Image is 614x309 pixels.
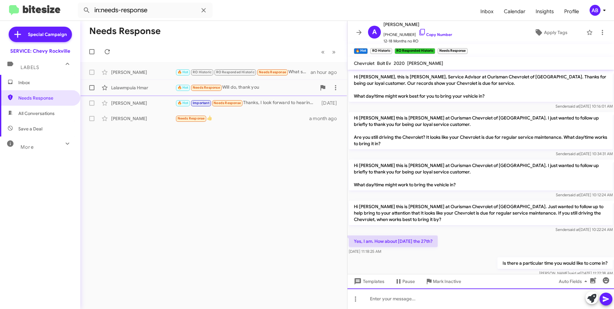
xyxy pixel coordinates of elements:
div: [PERSON_NAME] [111,69,175,75]
div: [DATE] [319,100,342,106]
span: Needs Response [18,95,73,101]
span: 🔥 Hot [178,70,189,74]
span: [PHONE_NUMBER] [383,28,452,38]
small: Needs Response [438,48,467,54]
div: Lalawmpuia Hmar [111,84,175,91]
p: Hi [PERSON_NAME], this is [PERSON_NAME], Service Advisor at Ourisman Chevrolet of [GEOGRAPHIC_DAT... [349,71,613,102]
span: A [372,27,377,37]
small: RO Historic [370,48,392,54]
span: Auto Fields [559,276,590,287]
div: 👍 [175,115,309,122]
div: Thanks, I look forward to hearing from them. [175,99,319,107]
span: More [21,144,34,150]
small: 🔥 Hot [354,48,368,54]
span: Apply Tags [544,27,567,38]
span: Needs Response [214,101,241,105]
span: Templates [353,276,384,287]
button: Mark Inactive [420,276,466,287]
button: AB [584,5,607,16]
span: Needs Response [178,116,205,120]
span: » [332,48,336,56]
input: Search [78,3,213,18]
div: [PERSON_NAME] [111,115,175,122]
span: Sender [DATE] 10:22:24 AM [556,227,613,232]
button: Apply Tags [518,27,583,38]
p: Yes, I am. How about [DATE] the 27th? [349,235,438,247]
span: Inbox [18,79,73,86]
span: 🔥 Hot [178,101,189,105]
span: Important [193,101,209,105]
div: [PERSON_NAME] [111,100,175,106]
a: Calendar [499,2,531,21]
span: Save a Deal [18,126,42,132]
span: said at [568,104,579,109]
span: Labels [21,65,39,70]
span: Pause [402,276,415,287]
h1: Needs Response [89,26,161,36]
p: Hi [PERSON_NAME] this is [PERSON_NAME] at Ourisman Chevrolet of [GEOGRAPHIC_DATA]. Just wanted to... [349,201,613,225]
a: Special Campaign [9,27,72,42]
span: [PERSON_NAME] [407,60,443,66]
div: SERVICE: Chevy Rockville [10,48,70,54]
button: Templates [347,276,390,287]
span: RO Responded Historic [216,70,255,74]
small: RO Responded Historic [395,48,435,54]
div: Will do, thank you [175,84,316,91]
div: an hour ago [311,69,342,75]
a: Inbox [475,2,499,21]
div: a month ago [309,115,342,122]
button: Auto Fields [554,276,595,287]
span: RO Historic [193,70,212,74]
button: Previous [317,45,329,58]
span: All Conversations [18,110,55,117]
a: Copy Number [418,32,452,37]
span: 2020 [394,60,405,66]
span: Sender [DATE] 10:12:24 AM [556,192,613,197]
div: What service are we in for a Bolt EV? [175,68,311,76]
span: Chevrolet [354,60,374,66]
span: Special Campaign [28,31,67,38]
span: Bolt Ev [377,60,391,66]
a: Profile [559,2,584,21]
span: said at [569,271,580,276]
p: Is there a particular time you would like to come in? [497,257,613,269]
span: [PERSON_NAME] [DATE] 11:22:38 AM [539,271,613,276]
span: said at [568,192,580,197]
span: said at [568,227,579,232]
p: Hi [PERSON_NAME] this is [PERSON_NAME] at Ourisman Chevrolet of [GEOGRAPHIC_DATA]. I just wanted ... [349,160,613,190]
span: 12-18 Months no RO [383,38,452,44]
span: Needs Response [193,85,220,90]
p: Hi [PERSON_NAME] this is [PERSON_NAME] at Ourisman Chevrolet of [GEOGRAPHIC_DATA]. I just wanted ... [349,112,613,149]
div: AB [590,5,601,16]
a: Insights [531,2,559,21]
button: Next [328,45,339,58]
span: Sender [DATE] 10:16:01 AM [556,104,613,109]
nav: Page navigation example [318,45,339,58]
span: 🔥 Hot [178,85,189,90]
span: Sender [DATE] 10:34:31 AM [556,151,613,156]
span: [PERSON_NAME] [383,21,452,28]
span: Needs Response [259,70,286,74]
button: Pause [390,276,420,287]
span: [DATE] 11:18:25 AM [349,249,381,254]
span: « [321,48,325,56]
span: Mark Inactive [433,276,461,287]
span: said at [568,151,580,156]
